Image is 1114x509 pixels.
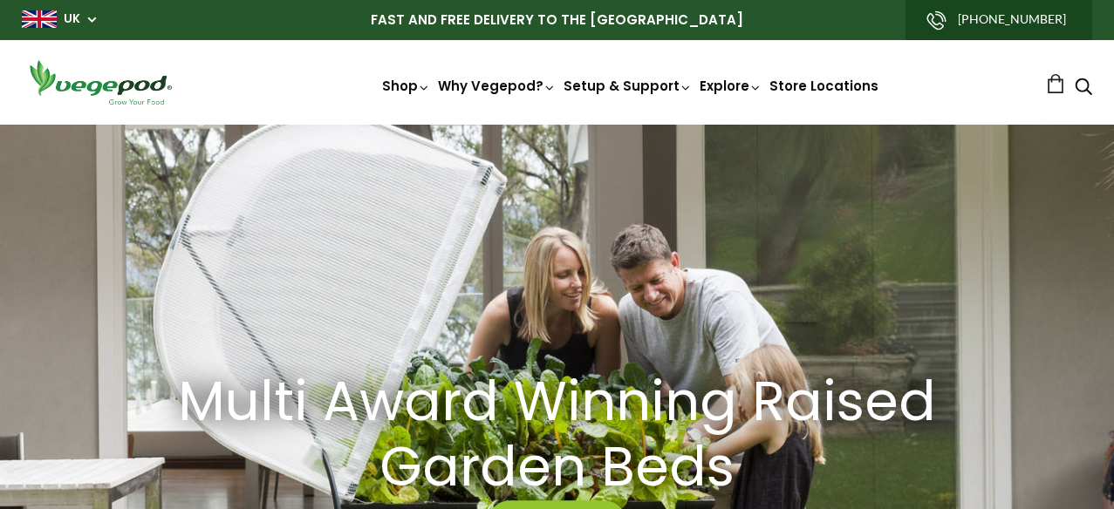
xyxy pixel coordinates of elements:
a: UK [64,10,80,28]
a: Setup & Support [564,77,693,95]
img: Vegepod [22,58,179,107]
a: Shop [382,77,431,95]
a: Explore [700,77,762,95]
a: Multi Award Winning Raised Garden Beds [106,370,1008,500]
img: gb_large.png [22,10,57,28]
a: Why Vegepod? [438,77,557,95]
h2: Multi Award Winning Raised Garden Beds [165,370,950,500]
a: Search [1075,79,1092,98]
a: Store Locations [769,77,878,95]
